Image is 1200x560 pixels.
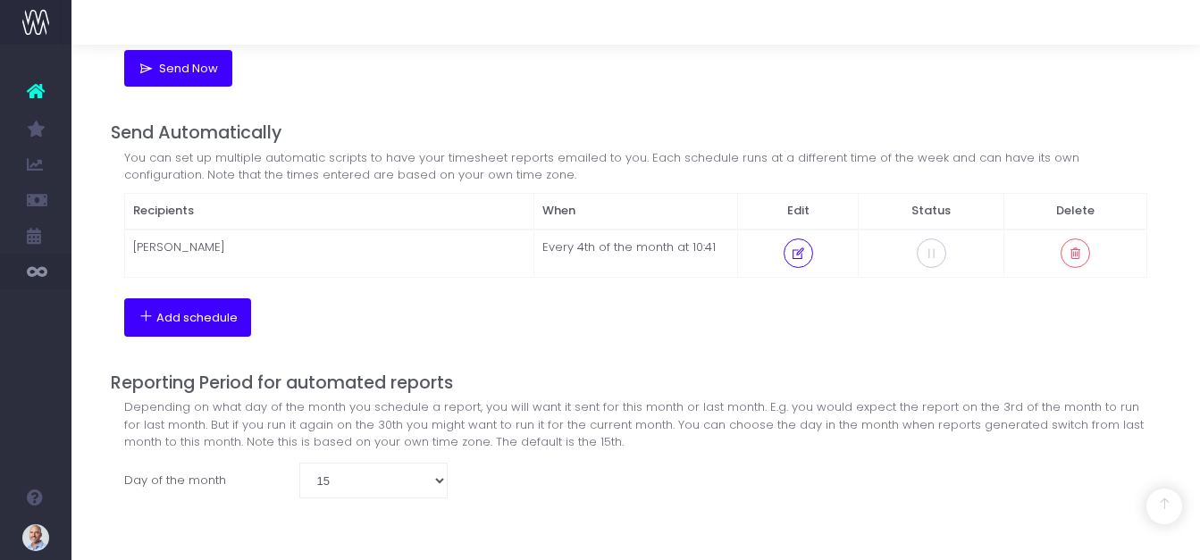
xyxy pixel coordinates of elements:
img: images/default_profile_image.png [22,524,49,551]
th: Edit [738,193,859,230]
td: Every 4th of the month at 10:41 [533,230,738,278]
span: Add schedule [156,311,238,325]
th: Delete [1004,193,1147,230]
th: Status [859,193,1004,230]
div: Depending on what day of the month you schedule a report, you will want it sent for this month or... [124,398,1148,451]
span: Send Now [154,62,219,76]
div: You can set up multiple automatic scripts to have your timesheet reports emailed to you. Each sch... [124,149,1148,184]
label: Day of the month [111,463,286,498]
button: Send Now [124,50,232,86]
th: Recipients [124,193,533,230]
h4: Send Automatically [111,122,1162,143]
td: [PERSON_NAME] [124,230,533,278]
h4: Reporting Period for automated reports [111,372,1162,393]
th: When [533,193,738,230]
button: Add schedule [124,298,252,336]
